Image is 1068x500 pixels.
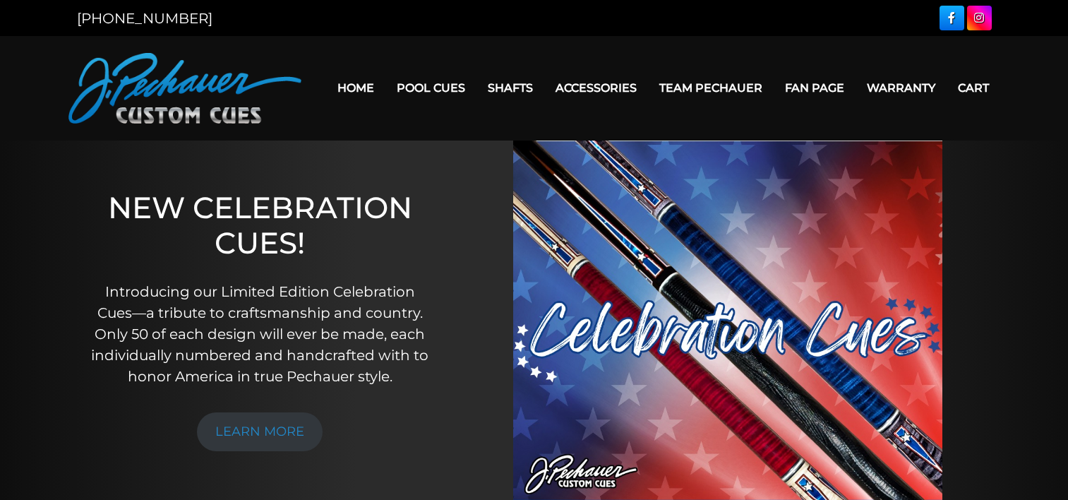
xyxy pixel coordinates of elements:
[648,70,774,106] a: Team Pechauer
[947,70,1000,106] a: Cart
[68,53,301,124] img: Pechauer Custom Cues
[77,10,212,27] a: [PHONE_NUMBER]
[476,70,544,106] a: Shafts
[856,70,947,106] a: Warranty
[87,281,433,387] p: Introducing our Limited Edition Celebration Cues—a tribute to craftsmanship and country. Only 50 ...
[87,190,433,261] h1: NEW CELEBRATION CUES!
[774,70,856,106] a: Fan Page
[544,70,648,106] a: Accessories
[197,412,323,451] a: LEARN MORE
[326,70,385,106] a: Home
[385,70,476,106] a: Pool Cues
